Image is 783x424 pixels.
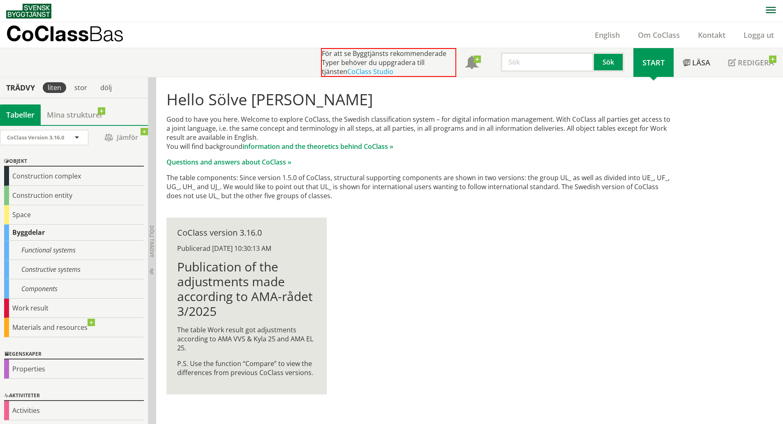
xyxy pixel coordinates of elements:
p: Good to have you here. Welcome to explore CoClass, the Swedish classification system – for digita... [166,115,672,151]
a: Kontakt [689,30,734,40]
p: CoClass [6,29,124,38]
span: CoClass Version 3.16.0 [7,134,64,141]
a: Logga ut [734,30,783,40]
div: Byggdelar [4,225,144,241]
div: Objekt [4,157,144,167]
div: För att se Byggtjänsts rekommenderade Typer behöver du uppgradera till tjänsten [321,48,456,77]
a: information and the theoretics behind CoClass » [243,142,393,151]
a: Questions and answers about CoClass » [166,158,291,167]
span: Notifikationer [465,57,478,70]
h1: Publication of the adjustments made according to AMA-rådet 3/2025 [177,259,316,319]
p: P.S. Use the function “Compare” to view the differences from previous CoClass versions. [177,359,316,377]
div: Activities [4,401,144,420]
div: Publicerad [DATE] 10:30:13 AM [177,244,316,253]
div: stor [69,82,92,93]
span: Läsa [692,58,710,67]
div: Space [4,205,144,225]
a: CoClassBas [6,22,141,48]
a: English [586,30,629,40]
div: Construction entity [4,186,144,205]
button: Sök [594,52,624,72]
h1: Hello Sölve [PERSON_NAME] [166,90,672,108]
a: Läsa [674,48,719,77]
div: liten [43,82,66,93]
a: Redigera [719,48,783,77]
p: The table components: Since version 1.5.0 of CoClass, structural supporting components are shown ... [166,173,672,200]
input: Sök [501,52,594,72]
div: Aktiviteter [4,391,144,401]
div: Components [4,279,144,299]
a: Mina strukturer [41,104,109,125]
div: CoClass version 3.16.0 [177,228,316,237]
div: Materials and resources [4,318,144,337]
a: Start [633,48,674,77]
span: Bas [89,21,124,46]
span: Redigera [738,58,774,67]
div: Constructive systems [4,260,144,279]
div: Trädvy [2,83,39,92]
p: The table Work result got adjustments according to AMA VVS & Kyla 25 and AMA EL 25. [177,325,316,352]
span: Jämför [97,130,146,145]
span: Start [642,58,665,67]
div: Egenskaper [4,350,144,359]
div: Construction complex [4,167,144,186]
div: Work result [4,299,144,318]
div: Properties [4,359,144,379]
img: Svensk Byggtjänst [6,4,51,19]
a: CoClass Studio [347,67,393,76]
div: Functional systems [4,241,144,260]
a: Om CoClass [629,30,689,40]
div: dölj [95,82,117,93]
span: Dölj trädvy [148,225,155,257]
